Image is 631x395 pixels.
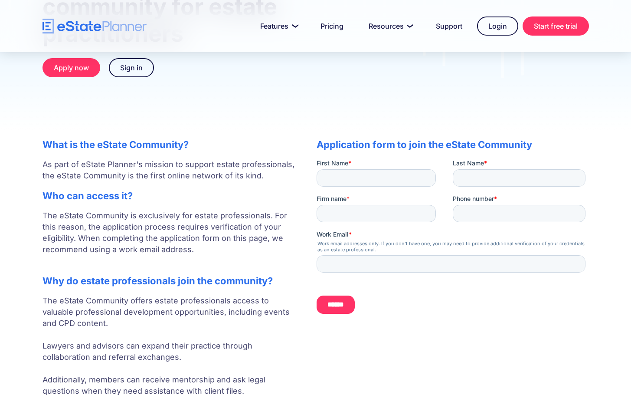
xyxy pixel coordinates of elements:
p: The eState Community is exclusively for estate professionals. For this reason, the application pr... [43,210,299,267]
a: Login [477,16,518,36]
a: Resources [358,17,421,35]
h2: Application form to join the eState Community [317,139,589,150]
a: Start free trial [523,16,589,36]
iframe: Form 0 [317,159,589,321]
h2: Who can access it? [43,190,299,201]
a: Features [250,17,306,35]
a: Support [425,17,473,35]
h2: Why do estate professionals join the community? [43,275,299,286]
p: As part of eState Planner's mission to support estate professionals, the eState Community is the ... [43,159,299,181]
a: home [43,19,147,34]
h2: What is the eState Community? [43,139,299,150]
a: Sign in [109,58,154,77]
a: Pricing [310,17,354,35]
a: Apply now [43,58,100,77]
